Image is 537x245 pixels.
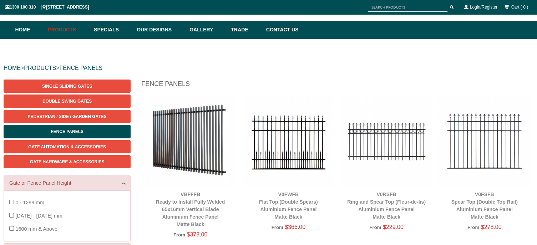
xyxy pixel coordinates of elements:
[187,231,207,238] span: $378.00
[243,96,334,187] img: V0FWFB - Flat Top (Double Spears) - Aluminium Fence Panel - Matte Black - Gate Warehouse
[4,155,131,168] a: Gate Hardware & Accessories
[9,179,125,187] a: Gate or Fence Panel Height
[4,125,131,138] a: Fence Panels
[156,192,225,227] a: VBFFFBReady to Install Fully Welded 65x16mm Vertical BladeAluminium Fence PanelMatte Black
[42,84,92,89] span: Single Sliding Gates
[141,80,533,92] h1: Fence Panels
[4,65,21,71] a: HOME
[4,140,131,153] a: Gate Automation & Accessories
[59,65,102,71] a: FENCE PANELS
[285,224,305,230] span: $366.00
[4,80,131,93] a: Single Sliding Gates
[133,21,186,39] a: Our Designs
[4,57,533,80] div: > >
[394,54,537,220] iframe: LiveChat chat widget
[481,224,502,230] span: $278.00
[227,21,262,39] a: Trade
[90,21,133,39] a: Specials
[24,65,56,71] a: PRODUCTS
[28,144,106,149] span: Gate Automation & Accessories
[369,225,381,230] span: From
[368,3,447,12] input: SEARCH PRODUCTS
[15,21,45,39] a: Home
[145,96,236,187] img: VBFFFB - Ready to Install Fully Welded 65x16mm Vertical Blade - Aluminium Fence Panel - Matte Bla...
[5,5,89,10] span: 1300 100 310 | [STREET_ADDRESS]
[15,200,44,205] span: 0 - 1299 mm
[4,95,131,108] a: Double Swing Gates
[383,224,404,230] span: $229.00
[511,5,528,10] span: Cart ( 0 )
[347,192,426,220] a: V0RSFBRing and Spear Top (Fleur-de-lis)Aluminium Fence PanelMatte Black
[15,213,62,219] span: [DATE] - [DATE] mm
[341,96,432,187] img: V0RSFB - Ring and Spear Top (Fleur-de-lis) - Aluminium Fence Panel - Matte Black - Gate Warehouse
[173,232,185,238] span: From
[467,225,479,230] span: From
[51,129,83,134] span: Fence Panels
[470,5,497,10] a: Login/Register
[259,192,318,220] a: V0FWFBFlat Top (Double Spears)Aluminium Fence PanelMatte Black
[28,114,107,119] span: Pedestrian / Side / Garden Gates
[45,21,91,39] a: Products
[4,110,131,123] a: Pedestrian / Side / Garden Gates
[263,21,299,39] a: Contact Us
[272,225,283,230] span: From
[42,99,92,104] span: Double Swing Gates
[15,226,57,232] span: 1600 mm & Above
[30,159,105,164] span: Gate Hardware & Accessories
[186,21,227,39] a: Gallery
